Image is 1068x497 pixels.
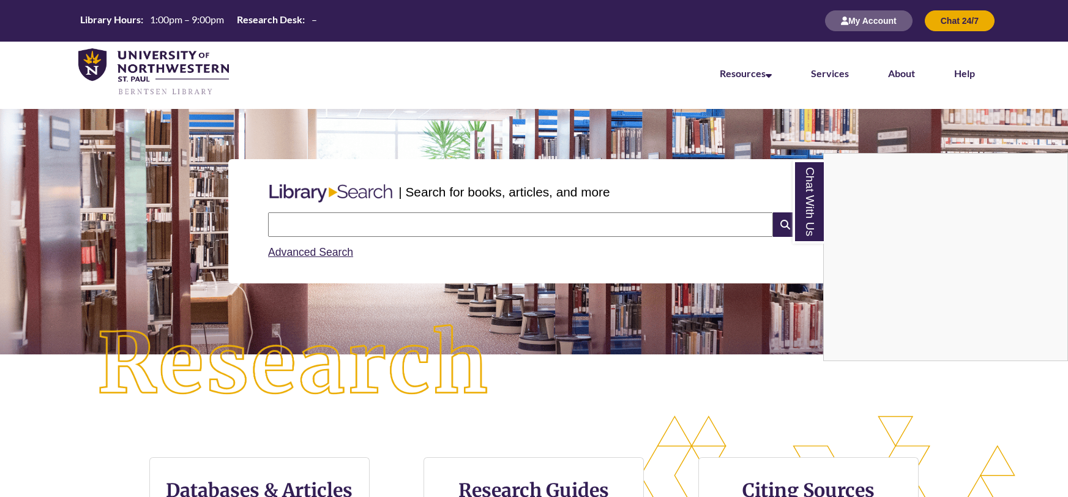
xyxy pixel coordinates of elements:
a: Help [954,67,975,79]
iframe: Chat Widget [824,154,1067,361]
a: About [888,67,915,79]
a: Services [811,67,849,79]
a: Chat With Us [793,160,824,244]
a: Resources [720,67,772,79]
div: Chat With Us [823,153,1068,361]
img: UNWSP Library Logo [78,48,229,96]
